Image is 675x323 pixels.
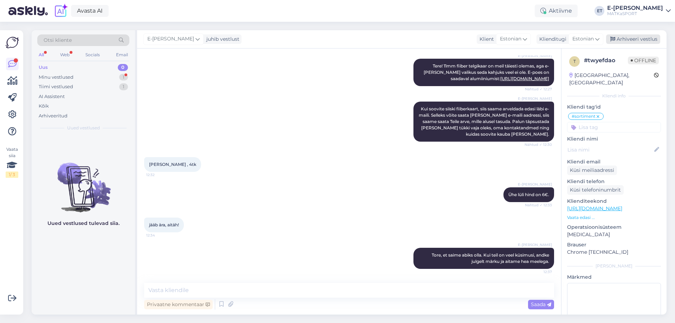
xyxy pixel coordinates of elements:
[39,112,67,119] div: Arhiveeritud
[44,37,72,44] span: Otsi kliente
[59,50,71,59] div: Web
[147,35,194,43] span: E-[PERSON_NAME]
[146,172,173,177] span: 12:32
[628,57,659,64] span: Offline
[39,93,65,100] div: AI Assistent
[567,103,661,111] p: Kliendi tag'id
[119,74,128,81] div: 1
[518,53,552,58] span: E-[PERSON_NAME]
[567,93,661,99] div: Kliendi info
[567,214,661,221] p: Vaata edasi ...
[500,76,549,81] a: [URL][DOMAIN_NAME]
[572,35,594,43] span: Estonian
[119,83,128,90] div: 1
[39,74,73,81] div: Minu vestlused
[146,233,173,238] span: 12:34
[594,6,604,16] div: ET
[39,83,73,90] div: Tiimi vestlused
[569,72,654,86] div: [GEOGRAPHIC_DATA], [GEOGRAPHIC_DATA]
[607,5,671,17] a: E-[PERSON_NAME]MATKaSPORT
[567,273,661,281] p: Märkmed
[572,114,596,118] span: #sortiment
[518,96,552,101] span: E-[PERSON_NAME]
[419,106,550,137] span: Kui soovite siiski fiiberkaart, siis saame arveldada edasi läbi e-maili. Selleks võite saata [PER...
[525,202,552,208] span: Nähtud ✓ 12:33
[606,34,660,44] div: Arhiveeri vestlus
[118,64,128,71] div: 0
[567,185,624,195] div: Küsi telefoninumbrit
[508,192,549,197] span: Ühe lüli hind on 6€.
[567,205,622,212] a: [URL][DOMAIN_NAME]
[567,178,661,185] p: Kliendi telefon
[6,172,18,178] div: 1 / 3
[518,242,552,247] span: E-[PERSON_NAME]
[567,146,653,154] input: Lisa nimi
[149,162,196,167] span: [PERSON_NAME] , 4tk
[526,269,552,274] span: 12:37
[607,5,663,11] div: E-[PERSON_NAME]
[37,50,45,59] div: All
[573,59,576,64] span: t
[536,35,566,43] div: Klienditugi
[67,125,100,131] span: Uued vestlused
[500,35,521,43] span: Estonian
[39,64,48,71] div: Uus
[6,146,18,178] div: Vaata siia
[567,241,661,248] p: Brauser
[84,50,101,59] div: Socials
[477,35,494,43] div: Klient
[567,158,661,166] p: Kliendi email
[32,150,135,213] img: No chats
[149,222,179,227] span: jääb ära, aitäh!
[567,166,617,175] div: Küsi meiliaadressi
[567,263,661,269] div: [PERSON_NAME]
[567,224,661,231] p: Operatsioonisüsteem
[53,4,68,18] img: explore-ai
[47,220,120,227] p: Uued vestlused tulevad siia.
[567,248,661,256] p: Chrome [TECHNICAL_ID]
[567,231,661,238] p: [MEDICAL_DATA]
[531,301,551,308] span: Saada
[6,36,19,49] img: Askly Logo
[144,300,213,309] div: Privaatne kommentaar
[525,86,552,92] span: Nähtud ✓ 12:27
[584,56,628,65] div: # twyefdao
[535,5,578,17] div: Aktiivne
[607,11,663,17] div: MATKaSPORT
[204,35,239,43] div: juhib vestlust
[39,103,49,110] div: Kõik
[567,135,661,143] p: Kliendi nimi
[432,252,550,264] span: Tore, et saime abiks olla. Kui teil on veel küsimusi, andke julgelt märku ja aitame hea meelega.
[567,122,661,133] input: Lisa tag
[115,50,129,59] div: Email
[518,182,552,187] span: E-[PERSON_NAME]
[424,63,550,81] span: Tere! 11mm fiiber telgikaar on meil täiesti olemas, aga e-[PERSON_NAME] valikus seda kahjuks veel...
[567,198,661,205] p: Klienditeekond
[525,142,552,147] span: Nähtud ✓ 12:30
[71,5,109,17] a: Avasta AI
